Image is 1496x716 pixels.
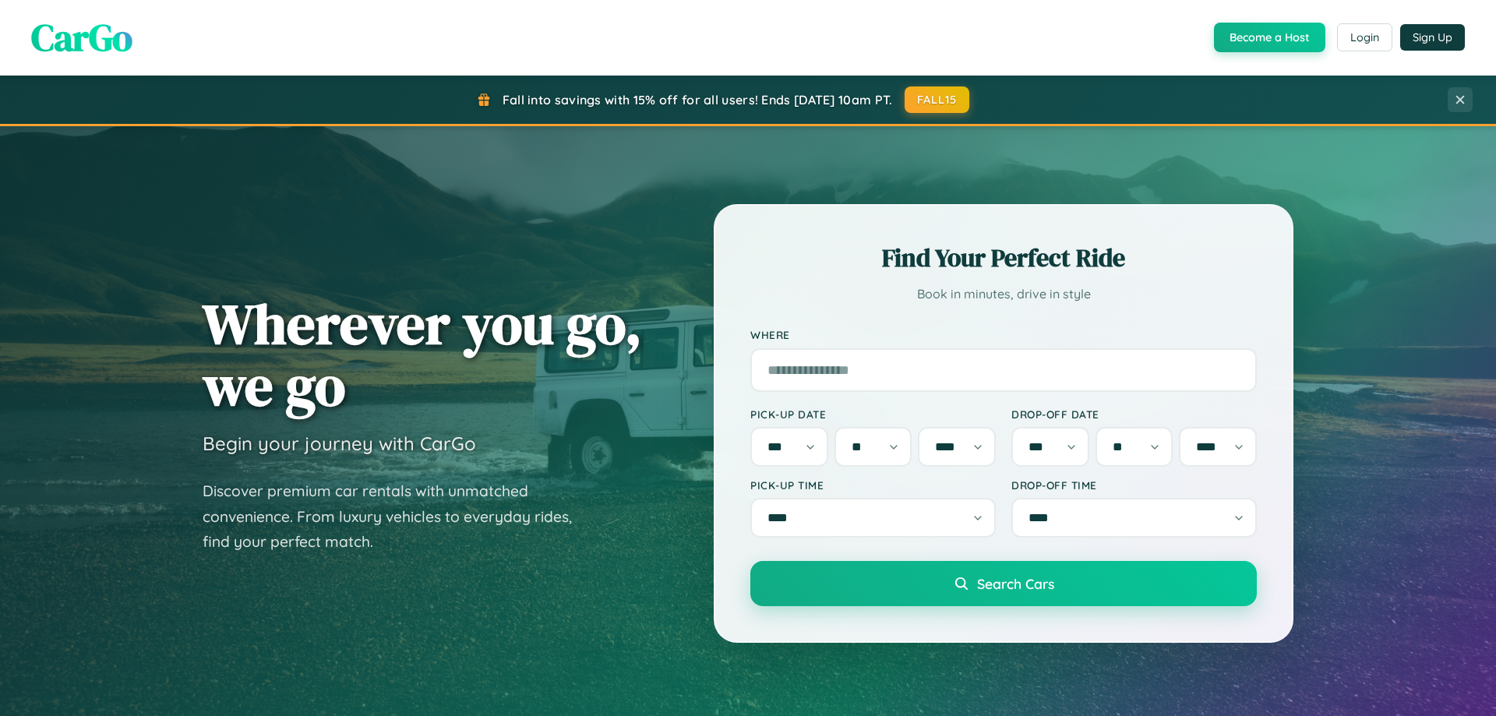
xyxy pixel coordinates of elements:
h3: Begin your journey with CarGo [203,432,476,455]
label: Pick-up Time [750,478,996,492]
label: Pick-up Date [750,407,996,421]
h1: Wherever you go, we go [203,293,642,416]
h2: Find Your Perfect Ride [750,241,1257,275]
label: Where [750,329,1257,342]
span: CarGo [31,12,132,63]
button: FALL15 [905,86,970,113]
label: Drop-off Time [1011,478,1257,492]
p: Book in minutes, drive in style [750,283,1257,305]
button: Search Cars [750,561,1257,606]
button: Become a Host [1214,23,1325,52]
button: Login [1337,23,1392,51]
p: Discover premium car rentals with unmatched convenience. From luxury vehicles to everyday rides, ... [203,478,592,555]
button: Sign Up [1400,24,1465,51]
span: Search Cars [977,575,1054,592]
label: Drop-off Date [1011,407,1257,421]
span: Fall into savings with 15% off for all users! Ends [DATE] 10am PT. [503,92,893,108]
